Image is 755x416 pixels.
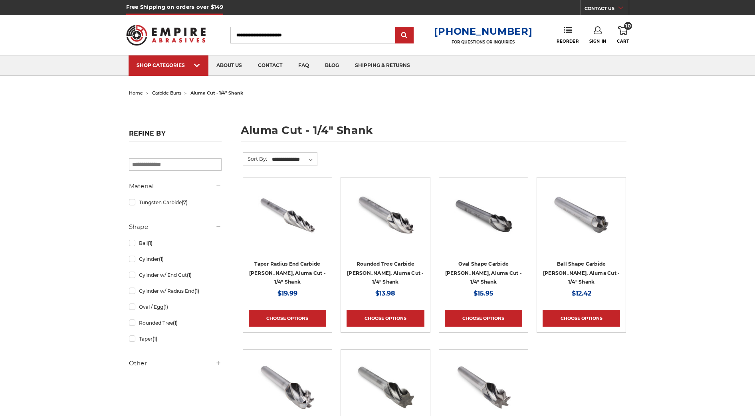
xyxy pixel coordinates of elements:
[434,39,532,45] p: FOR QUESTIONS OR INQUIRIES
[208,55,250,76] a: about us
[137,62,200,68] div: SHOP CATEGORIES
[256,183,319,247] img: SL-3NF taper radius shape carbide burr 1/4" shank
[187,272,192,278] span: (1)
[347,261,424,285] a: Rounded Tree Carbide [PERSON_NAME], Aluma Cut - 1/4" Shank
[250,55,290,76] a: contact
[290,55,317,76] a: faq
[347,55,418,76] a: shipping & returns
[353,183,417,247] img: SF-3NF rounded tree shape carbide burr 1/4" shank
[129,284,222,298] a: Cylinder w/ Radius End
[249,183,326,260] a: SL-3NF taper radius shape carbide burr 1/4" shank
[589,39,606,44] span: Sign In
[173,320,178,326] span: (1)
[129,300,222,314] a: Oval / Egg
[129,316,222,330] a: Rounded Tree
[375,290,395,297] span: $13.98
[126,20,206,51] img: Empire Abrasives
[572,290,591,297] span: $12.42
[445,310,522,327] a: Choose Options
[396,28,412,43] input: Submit
[271,154,317,166] select: Sort By:
[129,236,222,250] a: Ball
[153,336,157,342] span: (1)
[249,261,326,285] a: Taper Radius End Carbide [PERSON_NAME], Aluma Cut - 1/4" Shank
[543,261,620,285] a: Ball Shape Carbide [PERSON_NAME], Aluma Cut - 1/4" Shank
[617,39,629,44] span: Cart
[129,268,222,282] a: Cylinder w/ End Cut
[129,130,222,142] h5: Refine by
[543,183,620,260] a: SD-3NF ball shape carbide burr 1/4" shank
[624,22,632,30] span: 10
[317,55,347,76] a: blog
[557,39,579,44] span: Reorder
[474,290,493,297] span: $15.95
[159,256,164,262] span: (1)
[129,332,222,346] a: Taper
[557,26,579,43] a: Reorder
[585,4,629,15] a: CONTACT US
[129,181,222,191] h5: Material
[434,26,532,37] a: [PHONE_NUMBER]
[129,222,222,232] h5: Shape
[148,240,153,246] span: (1)
[163,304,168,310] span: (1)
[277,290,297,297] span: $19.99
[445,261,522,285] a: Oval Shape Carbide [PERSON_NAME], Aluma Cut - 1/4" Shank
[452,183,515,247] img: SE-3NF oval/egg shape carbide burr 1/4" shank
[129,359,222,368] h5: Other
[190,90,243,96] span: aluma cut - 1/4" shank
[617,26,629,44] a: 10 Cart
[549,183,613,247] img: SD-3NF ball shape carbide burr 1/4" shank
[129,195,222,209] a: Tungsten Carbide
[347,183,424,260] a: SF-3NF rounded tree shape carbide burr 1/4" shank
[152,90,181,96] a: carbide burrs
[249,310,326,327] a: Choose Options
[241,125,626,142] h1: aluma cut - 1/4" shank
[445,183,522,260] a: SE-3NF oval/egg shape carbide burr 1/4" shank
[347,310,424,327] a: Choose Options
[243,153,267,165] label: Sort By:
[543,310,620,327] a: Choose Options
[182,199,188,205] span: (7)
[129,252,222,266] a: Cylinder
[129,90,143,96] a: home
[194,288,199,294] span: (1)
